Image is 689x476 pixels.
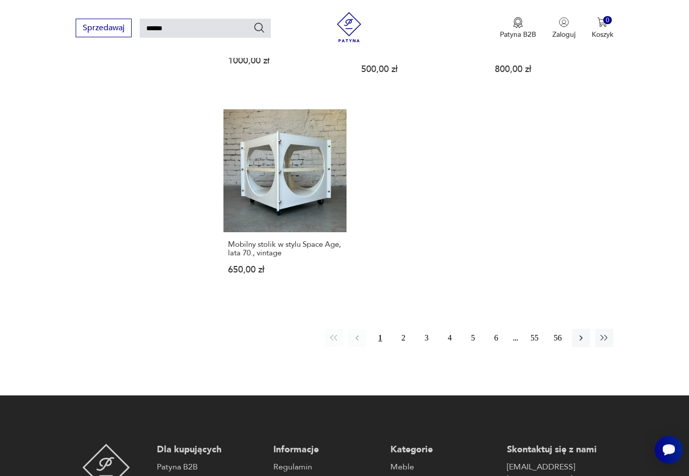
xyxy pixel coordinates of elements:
[394,329,413,347] button: 2
[559,17,569,27] img: Ikonka użytkownika
[228,265,342,274] p: 650,00 zł
[273,444,380,456] p: Informacje
[441,329,459,347] button: 4
[228,56,342,65] p: 1000,00 zł
[228,240,342,257] h3: Mobilny stolik w stylu Space Age, lata 70., vintage
[513,17,523,28] img: Ikona medalu
[592,17,613,39] button: 0Koszyk
[655,436,683,464] iframe: Smartsupp widget button
[76,25,132,32] a: Sprzedawaj
[157,444,263,456] p: Dla kupujących
[597,17,607,27] img: Ikona koszyka
[157,461,263,473] a: Patyna B2B
[500,17,536,39] button: Patyna B2B
[273,461,380,473] a: Regulamin
[390,444,497,456] p: Kategorie
[549,329,567,347] button: 56
[500,30,536,39] p: Patyna B2B
[592,30,613,39] p: Koszyk
[507,444,613,456] p: Skontaktuj się z nami
[552,30,576,39] p: Zaloguj
[390,461,497,473] a: Meble
[603,16,612,25] div: 0
[418,329,436,347] button: 3
[495,65,609,74] p: 800,00 zł
[361,65,475,74] p: 500,00 zł
[371,329,389,347] button: 1
[500,17,536,39] a: Ikona medaluPatyna B2B
[334,12,364,42] img: Patyna - sklep z meblami i dekoracjami vintage
[487,329,505,347] button: 6
[464,329,482,347] button: 5
[76,19,132,37] button: Sprzedawaj
[526,329,544,347] button: 55
[253,22,265,34] button: Szukaj
[223,109,347,294] a: Mobilny stolik w stylu Space Age, lata 70., vintageMobilny stolik w stylu Space Age, lata 70., vi...
[552,17,576,39] button: Zaloguj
